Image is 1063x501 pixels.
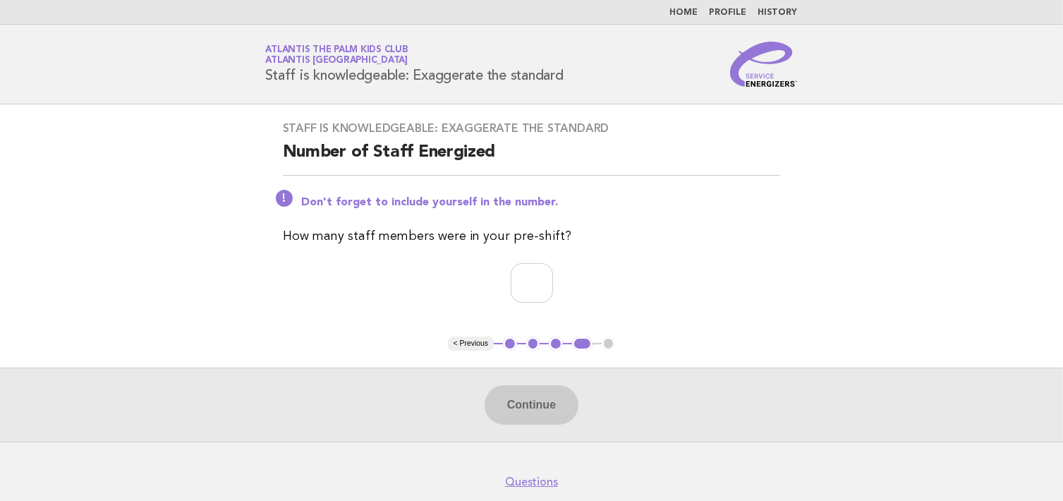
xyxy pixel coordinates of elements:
[283,121,781,135] h3: Staff is knowledgeable: Exaggerate the standard
[730,42,798,87] img: Service Energizers
[503,337,517,351] button: 1
[710,8,747,17] a: Profile
[266,45,408,65] a: Atlantis The Palm Kids ClubAtlantis [GEOGRAPHIC_DATA]
[283,227,781,246] p: How many staff members were in your pre-shift?
[670,8,698,17] a: Home
[572,337,593,351] button: 4
[266,46,564,83] h1: Staff is knowledgeable: Exaggerate the standard
[505,475,558,489] a: Questions
[549,337,563,351] button: 3
[301,195,781,210] p: Don't forget to include yourself in the number.
[448,337,494,351] button: < Previous
[266,56,408,66] span: Atlantis [GEOGRAPHIC_DATA]
[283,141,781,176] h2: Number of Staff Energized
[526,337,540,351] button: 2
[758,8,798,17] a: History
